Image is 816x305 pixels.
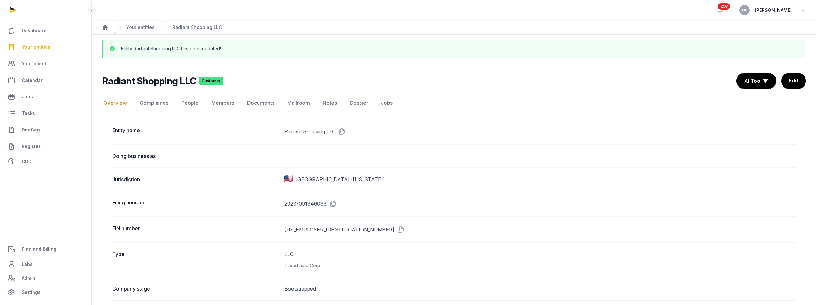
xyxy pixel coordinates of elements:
[22,27,47,34] span: Dashboard
[102,75,196,87] h2: Radiant Shopping LLC
[138,94,170,112] a: Compliance
[22,288,40,296] span: Settings
[22,143,40,150] span: Register
[199,77,223,85] span: Customer
[5,285,86,300] a: Settings
[5,39,86,55] a: Your entities
[22,126,40,134] span: DocGen
[284,262,796,269] div: Taxed as C Corp
[5,257,86,272] a: Labs
[321,94,338,112] a: Notes
[5,106,86,121] a: Tasks
[22,110,35,117] span: Tasks
[5,73,86,88] a: Calendar
[22,158,32,166] span: CDD
[295,175,385,183] span: [GEOGRAPHIC_DATA] ([US_STATE])
[284,199,796,209] dd: 2023-001346033
[284,126,796,137] dd: Radiant Shopping LLC
[284,250,796,269] dd: LLC
[102,94,806,112] nav: Tabs
[22,274,35,282] span: Admin
[348,94,369,112] a: Dossier
[284,285,796,293] dd: Bootstrapped
[92,20,816,35] nav: Breadcrumb
[5,272,86,285] a: Admin
[286,94,311,112] a: Mailroom
[246,94,276,112] a: Documents
[22,260,33,268] span: Labs
[112,175,279,183] dt: Jurisdiction
[112,224,279,235] dt: EIN number
[22,60,49,67] span: Your clients
[781,73,806,89] a: Edit
[22,245,56,253] span: Plan and Billing
[5,241,86,257] a: Plan and Billing
[172,24,222,31] a: Radiant Shopping LLC
[5,56,86,71] a: Your clients
[112,126,279,137] dt: Entity name
[5,139,86,154] a: Register
[5,23,86,38] a: Dashboard
[718,3,730,10] span: 258
[22,43,50,51] span: Your entities
[755,6,792,14] span: [PERSON_NAME]
[112,285,279,293] dt: Company stage
[121,46,221,52] p: Entity Radiant Shopping LLC has been updated!
[210,94,236,112] a: Members
[112,152,279,160] dt: Doing business as
[739,5,750,15] button: HF
[5,89,86,104] a: Jobs
[5,122,86,138] a: DocGen
[180,94,200,112] a: People
[737,73,776,89] button: AI Tool ▼
[112,250,279,269] dt: Type
[126,24,155,31] a: Your entities
[22,93,33,101] span: Jobs
[22,76,43,84] span: Calendar
[380,94,394,112] a: Jobs
[112,199,279,209] dt: Filing number
[102,94,128,112] a: Overview
[284,224,796,235] dd: [US_EMPLOYER_IDENTIFICATION_NUMBER]
[742,8,747,12] span: HF
[5,155,86,168] a: CDD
